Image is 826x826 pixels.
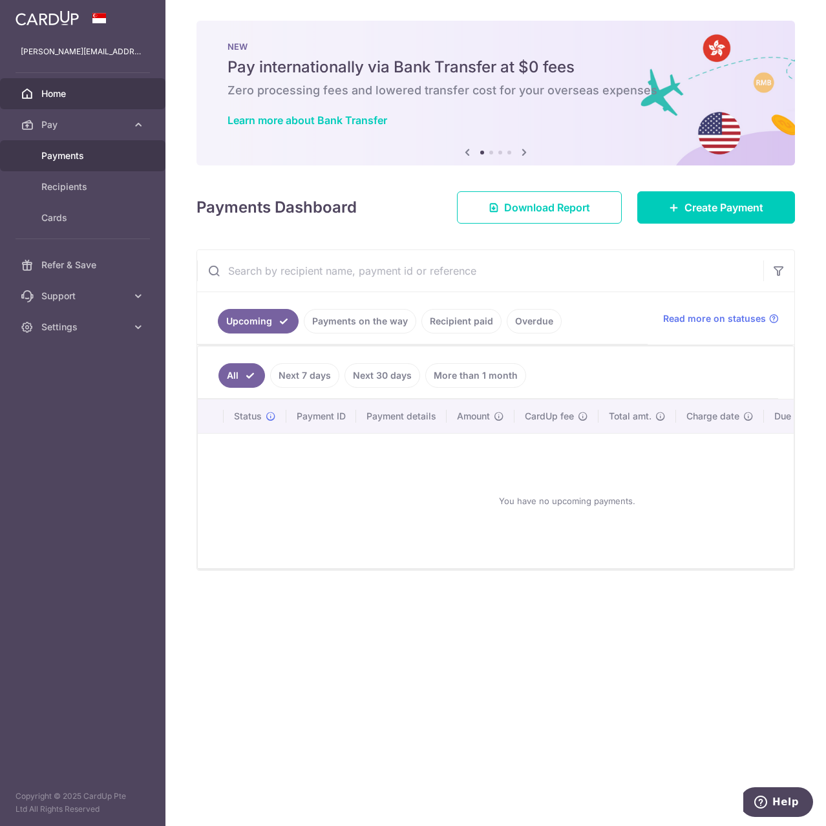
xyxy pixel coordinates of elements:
[16,10,79,26] img: CardUp
[304,309,416,334] a: Payments on the way
[457,191,622,224] a: Download Report
[218,309,299,334] a: Upcoming
[41,87,127,100] span: Home
[637,191,795,224] a: Create Payment
[421,309,502,334] a: Recipient paid
[356,399,447,433] th: Payment details
[344,363,420,388] a: Next 30 days
[684,200,763,215] span: Create Payment
[41,118,127,131] span: Pay
[507,309,562,334] a: Overdue
[228,57,764,78] h5: Pay internationally via Bank Transfer at $0 fees
[218,363,265,388] a: All
[197,250,763,291] input: Search by recipient name, payment id or reference
[41,259,127,271] span: Refer & Save
[41,321,127,334] span: Settings
[41,290,127,302] span: Support
[228,83,764,98] h6: Zero processing fees and lowered transfer cost for your overseas expenses
[663,312,779,325] a: Read more on statuses
[270,363,339,388] a: Next 7 days
[41,180,127,193] span: Recipients
[504,200,590,215] span: Download Report
[41,211,127,224] span: Cards
[609,410,651,423] span: Total amt.
[663,312,766,325] span: Read more on statuses
[686,410,739,423] span: Charge date
[41,149,127,162] span: Payments
[774,410,813,423] span: Due date
[743,787,813,820] iframe: Opens a widget where you can find more information
[196,196,357,219] h4: Payments Dashboard
[286,399,356,433] th: Payment ID
[228,41,764,52] p: NEW
[457,410,490,423] span: Amount
[525,410,574,423] span: CardUp fee
[234,410,262,423] span: Status
[21,45,145,58] p: [PERSON_NAME][EMAIL_ADDRESS][DOMAIN_NAME]
[425,363,526,388] a: More than 1 month
[228,114,387,127] a: Learn more about Bank Transfer
[196,21,795,165] img: Bank transfer banner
